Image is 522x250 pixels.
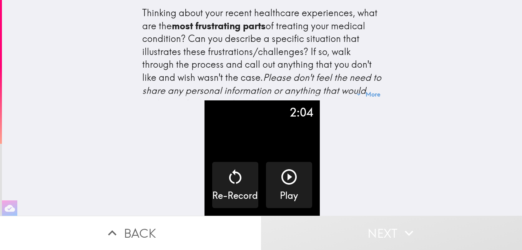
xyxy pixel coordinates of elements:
[290,104,313,120] div: 2:04
[212,189,258,202] h5: Re-Record
[280,189,298,202] h5: Play
[353,87,384,102] button: More
[172,20,266,32] b: most frustrating parts
[266,162,312,208] button: Play
[142,7,382,110] div: Thinking about your recent healthcare experiences, what are the of treating your medical conditio...
[142,72,384,109] i: Please don't feel the need to share any personal information or anything that would make you feel...
[261,216,522,250] button: Next
[212,162,258,208] button: Re-Record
